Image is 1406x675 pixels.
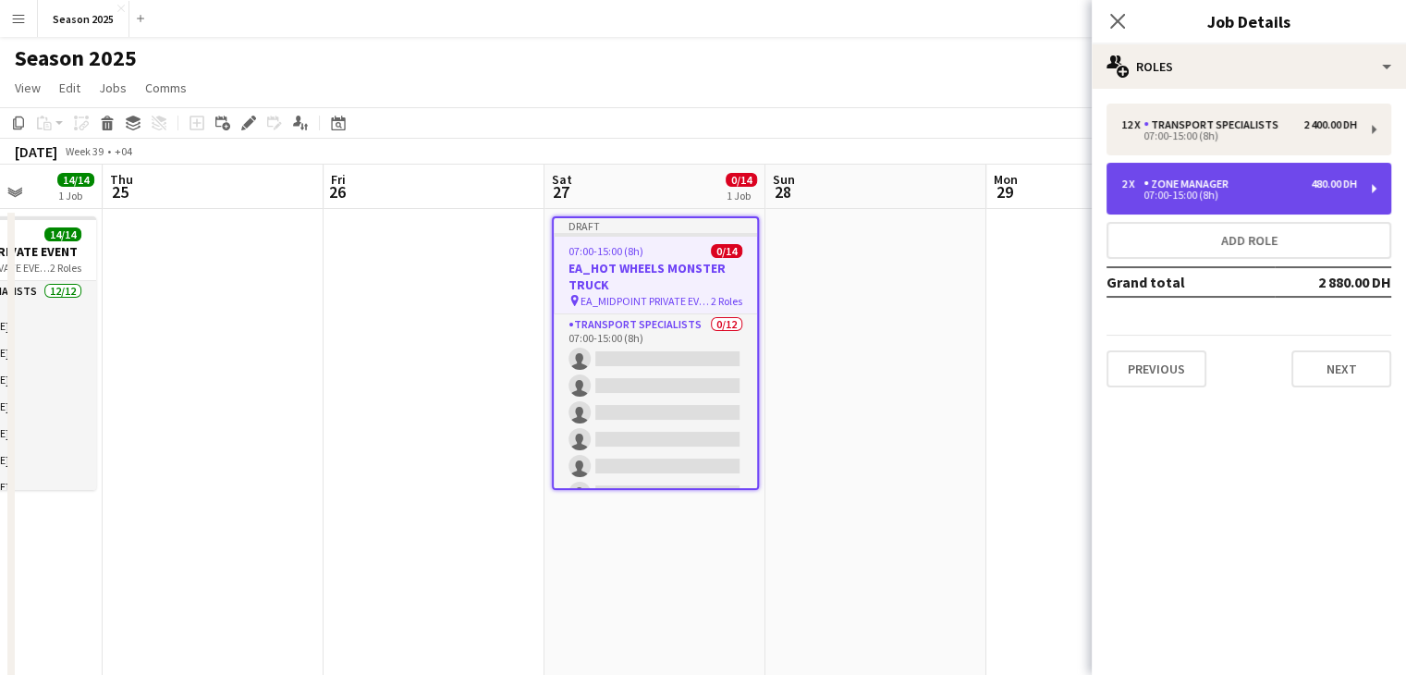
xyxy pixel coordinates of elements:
div: Transport Specialists [1143,118,1286,131]
button: Add role [1106,222,1391,259]
span: Sun [773,171,795,188]
span: Sat [552,171,572,188]
span: Fri [331,171,346,188]
div: 07:00-15:00 (8h) [1121,131,1357,141]
span: Comms [145,80,187,96]
span: 2 Roles [711,294,742,308]
div: 2 400.00 DH [1303,118,1357,131]
a: View [7,76,48,100]
span: 28 [770,181,795,202]
h1: Season 2025 [15,44,137,72]
td: Grand total [1106,267,1275,297]
span: Thu [110,171,133,188]
span: 25 [107,181,133,202]
span: EA_MIDPOINT PRIVATE EVENT [581,294,711,308]
span: 27 [549,181,572,202]
span: 29 [991,181,1018,202]
span: 14/14 [57,173,94,187]
span: 14/14 [44,227,81,241]
app-job-card: Draft07:00-15:00 (8h)0/14EA_HOT WHEELS MONSTER TRUCK EA_MIDPOINT PRIVATE EVENT2 RolesTransport Sp... [552,216,759,490]
span: View [15,80,41,96]
span: Edit [59,80,80,96]
div: 07:00-15:00 (8h) [1121,190,1357,200]
span: Week 39 [61,144,107,158]
span: 0/14 [711,244,742,258]
span: Jobs [99,80,127,96]
span: 07:00-15:00 (8h) [569,244,643,258]
div: Draft [554,218,757,233]
button: Season 2025 [38,1,129,37]
span: 0/14 [726,173,757,187]
div: 2 x [1121,178,1143,190]
span: 2 Roles [50,261,81,275]
div: Roles [1092,44,1406,89]
div: 12 x [1121,118,1143,131]
div: 1 Job [727,189,756,202]
div: 1 Job [58,189,93,202]
div: Zone Manager [1143,178,1236,190]
a: Comms [138,76,194,100]
button: Next [1291,350,1391,387]
h3: Job Details [1092,9,1406,33]
a: Edit [52,76,88,100]
button: Previous [1106,350,1206,387]
h3: EA_HOT WHEELS MONSTER TRUCK [554,260,757,293]
td: 2 880.00 DH [1275,267,1391,297]
div: 480.00 DH [1311,178,1357,190]
app-card-role: Transport Specialists0/1207:00-15:00 (8h) [554,314,757,672]
span: Mon [994,171,1018,188]
div: +04 [115,144,132,158]
span: 26 [328,181,346,202]
a: Jobs [92,76,134,100]
div: [DATE] [15,142,57,161]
